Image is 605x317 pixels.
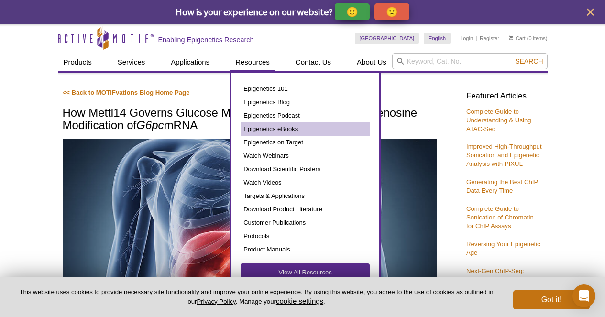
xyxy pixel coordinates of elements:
[466,92,543,100] h3: Featured Articles
[241,122,370,136] a: Epigenetics eBooks
[509,35,513,40] img: Your Cart
[386,6,398,18] p: 🙁
[15,288,497,306] p: This website uses cookies to provide necessary site functionality and improve your online experie...
[512,57,546,66] button: Search
[584,6,596,18] button: close
[346,6,358,18] p: 🙂
[466,205,534,230] a: Complete Guide to Sonication of Chromatin for ChIP Assays
[241,203,370,216] a: Download Product Literature
[63,89,190,96] a: << Back to MOTIFvations Blog Home Page
[290,53,337,71] a: Contact Us
[241,176,370,189] a: Watch Videos
[424,33,451,44] a: English
[460,35,473,42] a: Login
[241,149,370,163] a: Watch Webinars
[509,33,548,44] li: (0 items)
[165,53,215,71] a: Applications
[241,82,370,96] a: Epigenetics 101
[466,178,538,194] a: Generating the Best ChIP Data Every Time
[63,107,437,133] h1: How Mettl14 Governs Glucose Metabolism via the 6-Methyladenosine Modification of mRNA
[197,298,235,305] a: Privacy Policy
[355,33,419,44] a: [GEOGRAPHIC_DATA]
[241,243,370,256] a: Product Manuals
[136,119,164,131] em: G6pc
[392,53,548,69] input: Keyword, Cat. No.
[572,284,595,307] div: Open Intercom Messenger
[241,230,370,243] a: Protocols
[241,109,370,122] a: Epigenetics Podcast
[241,96,370,109] a: Epigenetics Blog
[466,240,540,256] a: Reversing Your Epigenetic Age
[230,53,275,71] a: Resources
[176,6,333,18] span: How is your experience on our website?
[58,53,98,71] a: Products
[509,35,526,42] a: Cart
[276,297,323,305] button: cookie settings
[513,290,590,309] button: Got it!
[351,53,392,71] a: About Us
[241,189,370,203] a: Targets & Applications
[515,57,543,65] span: Search
[476,33,477,44] li: |
[112,53,151,71] a: Services
[466,267,539,309] a: Next-Gen ChIP-Seq: Genome-Wide Single-Cell Analysis with Antibody-Guided Chromatin Tagmentation M...
[241,136,370,149] a: Epigenetics on Target
[241,263,370,282] a: View All Resources
[241,163,370,176] a: Download Scientific Posters
[158,35,254,44] h2: Enabling Epigenetics Research
[480,35,499,42] a: Register
[466,143,542,167] a: Improved High-Throughput Sonication and Epigenetic Analysis with PIXUL
[241,216,370,230] a: Customer Publications
[466,108,531,132] a: Complete Guide to Understanding & Using ATAC-Seq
